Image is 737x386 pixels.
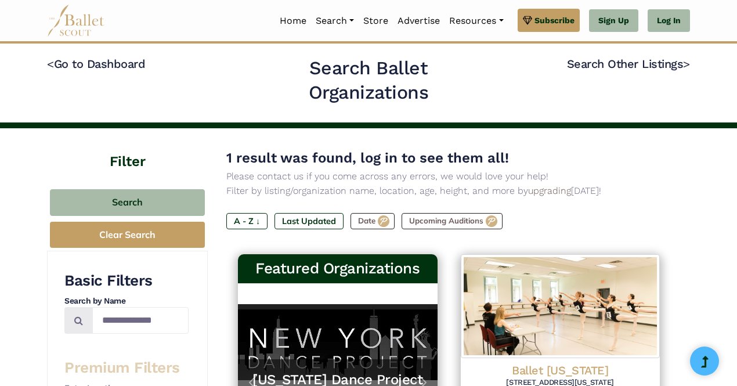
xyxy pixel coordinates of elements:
h3: Basic Filters [64,271,189,291]
a: Search Other Listings> [567,57,690,71]
a: <Go to Dashboard [47,57,145,71]
a: Log In [648,9,690,33]
button: Clear Search [50,222,205,248]
code: < [47,56,54,71]
label: Last Updated [274,213,344,229]
h4: Filter [47,128,208,172]
label: Date [351,213,395,229]
a: Advertise [393,9,445,33]
h4: Search by Name [64,295,189,307]
p: Filter by listing/organization name, location, age, height, and more by [DATE]! [226,183,671,199]
a: Home [275,9,311,33]
a: Search [311,9,359,33]
h4: Ballet [US_STATE] [470,363,651,378]
a: upgrading [528,185,571,196]
a: Sign Up [589,9,638,33]
label: A - Z ↓ [226,213,268,229]
span: 1 result was found, log in to see them all! [226,150,509,166]
a: Store [359,9,393,33]
h2: Search Ballet Organizations [251,56,486,104]
img: gem.svg [523,14,532,27]
h3: Premium Filters [64,358,189,378]
a: Subscribe [518,9,580,32]
p: Please contact us if you come across any errors, we would love your help! [226,169,671,184]
a: Resources [445,9,508,33]
input: Search by names... [92,307,189,334]
button: Search [50,189,205,217]
img: Logo [461,254,660,358]
label: Upcoming Auditions [402,213,503,229]
span: Subscribe [534,14,575,27]
code: > [683,56,690,71]
h3: Featured Organizations [247,259,428,279]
